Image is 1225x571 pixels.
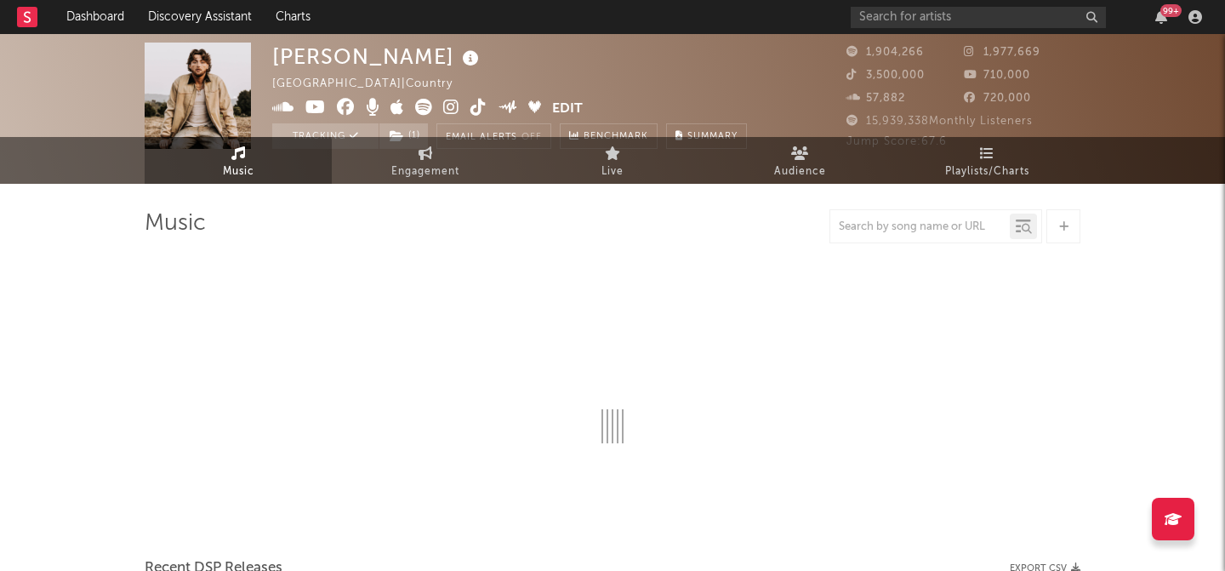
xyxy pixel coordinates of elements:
div: [GEOGRAPHIC_DATA] | Country [272,74,472,94]
span: Benchmark [584,127,648,147]
span: Audience [774,162,826,182]
span: 1,904,266 [846,47,924,58]
input: Search by song name or URL [830,220,1010,234]
span: ( 1 ) [379,123,429,149]
button: Summary [666,123,747,149]
a: Music [145,137,332,184]
div: [PERSON_NAME] [272,43,483,71]
span: Engagement [391,162,459,182]
div: 99 + [1160,4,1182,17]
button: Edit [552,99,583,120]
em: Off [521,133,542,142]
a: Engagement [332,137,519,184]
input: Search for artists [851,7,1106,28]
a: Live [519,137,706,184]
span: Summary [687,132,738,141]
span: Jump Score: 67.6 [846,136,947,147]
span: Playlists/Charts [945,162,1029,182]
span: Music [223,162,254,182]
span: 710,000 [964,70,1030,81]
button: Email AlertsOff [436,123,551,149]
span: 720,000 [964,93,1031,104]
button: Tracking [272,123,379,149]
a: Playlists/Charts [893,137,1080,184]
button: (1) [379,123,428,149]
a: Benchmark [560,123,658,149]
span: Live [601,162,624,182]
span: 57,882 [846,93,905,104]
span: 1,977,669 [964,47,1040,58]
a: Audience [706,137,893,184]
button: 99+ [1155,10,1167,24]
span: 15,939,338 Monthly Listeners [846,116,1033,127]
span: 3,500,000 [846,70,925,81]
